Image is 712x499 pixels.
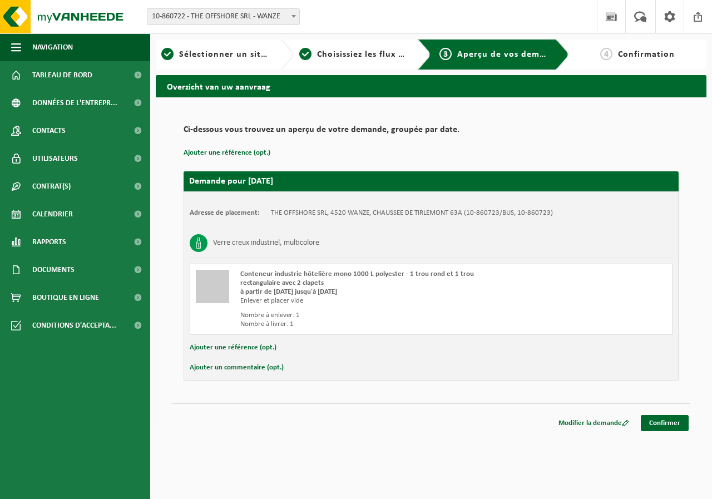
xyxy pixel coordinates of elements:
strong: Adresse de placement: [190,209,260,216]
span: Contrat(s) [32,172,71,200]
span: Navigation [32,33,73,61]
a: Confirmer [641,415,689,431]
span: Documents [32,256,75,284]
span: 2 [299,48,311,60]
span: 3 [439,48,452,60]
span: 4 [600,48,612,60]
span: Données de l'entrepr... [32,89,117,117]
strong: à partir de [DATE] jusqu'à [DATE] [240,288,337,295]
span: Conditions d'accepta... [32,312,116,339]
strong: Demande pour [DATE] [189,177,273,186]
a: 1Sélectionner un site ici [161,48,271,61]
div: Nombre à enlever: 1 [240,311,476,320]
span: Choisissiez les flux de déchets et récipients [317,50,502,59]
span: 10-860722 - THE OFFSHORE SRL - WANZE [147,9,299,24]
div: Enlever et placer vide [240,297,476,305]
span: 10-860722 - THE OFFSHORE SRL - WANZE [147,8,300,25]
h2: Overzicht van uw aanvraag [156,75,706,97]
div: Nombre à livrer: 1 [240,320,476,329]
span: Calendrier [32,200,73,228]
button: Ajouter une référence (opt.) [190,340,276,355]
span: Conteneur industrie hôtelière mono 1000 L polyester - 1 trou rond et 1 trou rectangulaire avec 2 ... [240,270,474,286]
h2: Ci-dessous vous trouvez un aperçu de votre demande, groupée par date. [184,125,679,140]
td: THE OFFSHORE SRL, 4520 WANZE, CHAUSSEE DE TIRLEMONT 63A (10-860723/BUS, 10-860723) [271,209,553,218]
span: 1 [161,48,174,60]
button: Ajouter un commentaire (opt.) [190,360,284,375]
button: Ajouter une référence (opt.) [184,146,270,160]
span: Boutique en ligne [32,284,99,312]
span: Sélectionner un site ici [179,50,279,59]
a: 2Choisissiez les flux de déchets et récipients [299,48,409,61]
span: Utilisateurs [32,145,78,172]
a: Modifier la demande [550,415,637,431]
span: Tableau de bord [32,61,92,89]
span: Confirmation [618,50,675,59]
span: Rapports [32,228,66,256]
span: Aperçu de vos demandes [457,50,565,59]
span: Contacts [32,117,66,145]
h3: Verre creux industriel, multicolore [213,234,319,252]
